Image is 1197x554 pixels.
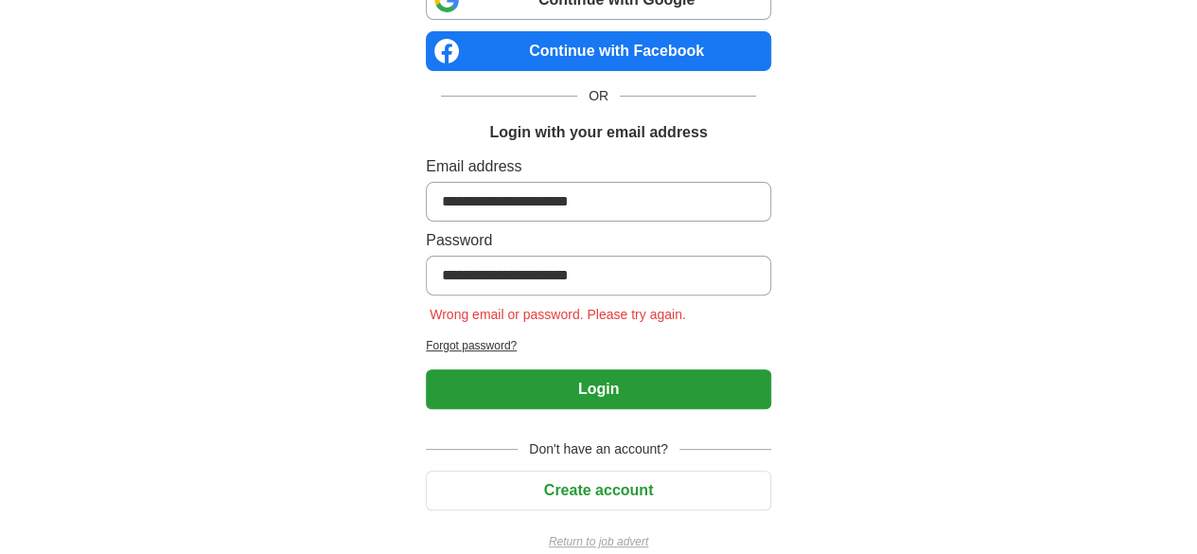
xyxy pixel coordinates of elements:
a: Continue with Facebook [426,31,771,71]
a: Create account [426,482,771,498]
button: Login [426,369,771,409]
span: OR [577,86,620,106]
label: Password [426,229,771,252]
button: Create account [426,471,771,510]
a: Return to job advert [426,533,771,550]
span: Don't have an account? [518,439,679,459]
label: Email address [426,155,771,178]
h1: Login with your email address [489,121,707,144]
a: Forgot password? [426,337,771,354]
span: Wrong email or password. Please try again. [426,307,690,322]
